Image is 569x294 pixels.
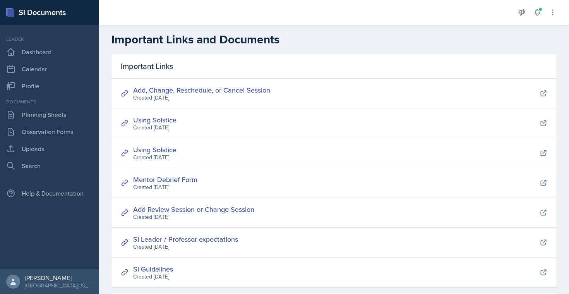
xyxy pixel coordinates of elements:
[133,243,238,251] div: Created [DATE]
[3,98,96,105] div: Documents
[133,85,270,95] a: Add, Change, Reschedule, or Cancel Session
[3,107,96,122] a: Planning Sheets
[133,115,177,125] a: Using Solstice
[133,94,270,102] div: Created [DATE]
[133,175,197,184] a: Mentor Debrief Form
[121,60,173,72] span: Important Links
[133,183,197,191] div: Created [DATE]
[133,205,254,214] a: Add Review Session or Change Session
[133,273,173,281] div: Created [DATE]
[133,213,254,221] div: Created [DATE]
[3,124,96,139] a: Observation Forms
[3,186,96,201] div: Help & Documentation
[133,145,177,155] a: Using Solstice
[3,78,96,94] a: Profile
[3,158,96,174] a: Search
[133,153,177,162] div: Created [DATE]
[3,36,96,43] div: Leader
[3,44,96,60] a: Dashboard
[111,33,557,46] h2: Important Links and Documents
[133,124,177,132] div: Created [DATE]
[25,274,93,282] div: [PERSON_NAME]
[25,282,93,289] div: [GEOGRAPHIC_DATA][US_STATE]
[133,264,173,274] a: SI Guidelines
[133,234,238,244] a: SI Leader / Professor expectations
[3,141,96,156] a: Uploads
[3,61,96,77] a: Calendar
